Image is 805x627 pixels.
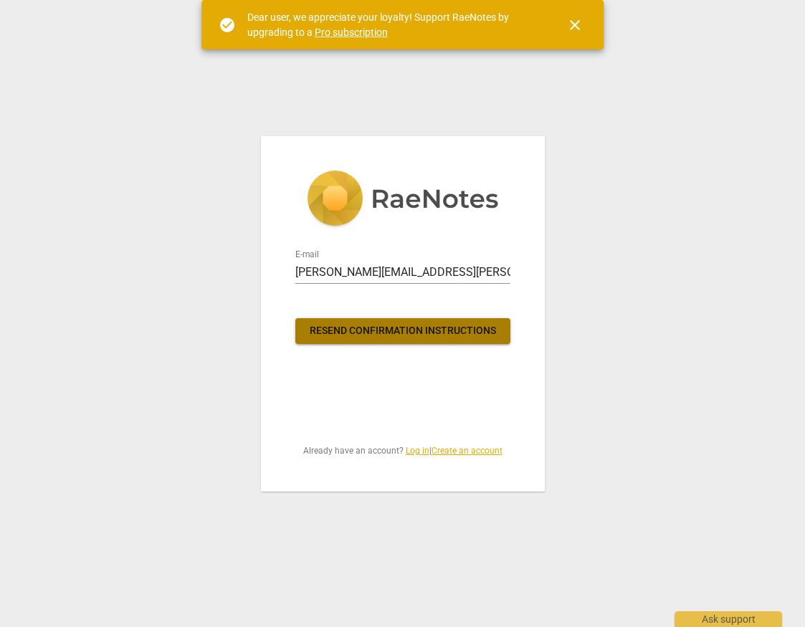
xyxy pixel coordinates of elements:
[307,171,499,229] img: 5ac2273c67554f335776073100b6d88f.svg
[315,27,388,38] a: Pro subscription
[307,324,499,338] span: Resend confirmation instructions
[219,16,236,34] span: check_circle
[406,446,429,456] a: Log in
[566,16,583,34] span: close
[675,611,782,627] div: Ask support
[295,318,510,344] button: Resend confirmation instructions
[247,10,541,39] div: Dear user, we appreciate your loyalty! Support RaeNotes by upgrading to a
[295,445,510,457] span: Already have an account? |
[295,250,319,259] label: E-mail
[432,446,502,456] a: Create an account
[558,8,592,42] button: Close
